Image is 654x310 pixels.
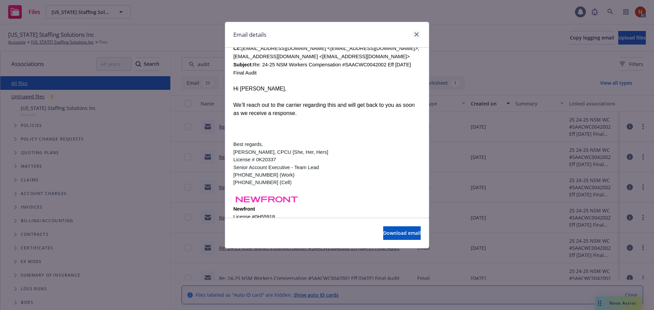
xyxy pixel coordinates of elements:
[233,165,319,170] span: Senior Account Executive - Team Lead
[233,141,421,148] div: Best regards,
[233,30,266,39] h1: Email details
[383,230,421,236] span: Download email
[383,226,421,240] button: Download email
[233,46,242,51] b: Cc:
[233,214,275,219] span: License #0H55918
[412,30,421,38] a: close
[233,85,421,93] div: Hi [PERSON_NAME],
[233,180,292,185] span: [PHONE_NUMBER] (Cell)
[233,101,421,117] div: We’ll reach out to the carrier regarding this and will get back to you as soon as we receive a re...
[233,172,295,178] span: [PHONE_NUMBER] (Work)
[233,157,276,162] span: License # 0K20337
[235,194,298,205] img: dwOdhUpnFMMMIWBKisUdeDXPYTxPMvzE0-C99SAo7HDT5d0AH6NBGbFHB0yotWbzErHGxzfoUfpMqY5FHWTHxZ3VH3c3c1Dmj...
[233,206,255,212] span: Newfront
[233,149,328,155] span: [PERSON_NAME], CPCU [She, Her, Hers]
[233,62,253,67] b: Subject:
